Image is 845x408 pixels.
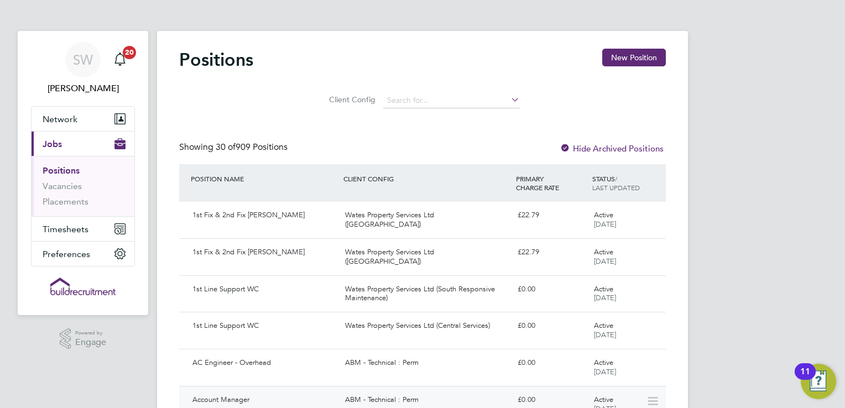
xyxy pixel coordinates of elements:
[31,42,135,95] a: SW[PERSON_NAME]
[179,142,290,153] div: Showing
[594,257,616,266] span: [DATE]
[188,317,341,335] div: 1st Line Support WC
[590,169,666,197] div: STATUS
[31,82,135,95] span: Sam White
[43,165,80,176] a: Positions
[594,284,613,294] span: Active
[32,156,134,216] div: Jobs
[188,354,341,372] div: AC Engineer - Overhead
[73,53,93,67] span: SW
[341,280,513,308] div: Wates Property Services Ltd (South Responsive Maintenance)
[602,49,666,66] button: New Position
[179,49,253,71] h2: Positions
[216,142,236,153] span: 30 of
[341,354,513,372] div: ABM - Technical : Perm
[594,293,616,302] span: [DATE]
[188,206,341,224] div: 1st Fix & 2nd Fix [PERSON_NAME]
[594,367,616,376] span: [DATE]
[615,174,617,183] span: /
[513,169,590,197] div: PRIMARY CHARGE RATE
[594,395,613,404] span: Active
[43,196,88,207] a: Placements
[32,132,134,156] button: Jobs
[43,249,90,259] span: Preferences
[594,358,613,367] span: Active
[560,143,664,154] label: Hide Archived Positions
[341,169,513,189] div: CLIENT CONFIG
[800,372,810,386] div: 11
[43,114,77,124] span: Network
[50,278,116,295] img: buildrec-logo-retina.png
[43,181,82,191] a: Vacancies
[216,142,288,153] span: 909 Positions
[341,243,513,271] div: Wates Property Services Ltd ([GEOGRAPHIC_DATA])
[75,338,106,347] span: Engage
[383,93,520,108] input: Search for...
[513,206,590,224] div: £22.79
[594,210,613,219] span: Active
[801,364,836,399] button: Open Resource Center, 11 new notifications
[594,247,613,257] span: Active
[43,224,88,234] span: Timesheets
[18,31,148,315] nav: Main navigation
[43,139,62,149] span: Jobs
[341,206,513,234] div: Wates Property Services Ltd ([GEOGRAPHIC_DATA])
[341,317,513,335] div: Wates Property Services Ltd (Central Services)
[594,330,616,339] span: [DATE]
[32,242,134,266] button: Preferences
[188,243,341,261] div: 1st Fix & 2nd Fix [PERSON_NAME]
[32,217,134,241] button: Timesheets
[188,280,341,299] div: 1st Line Support WC
[592,183,640,192] span: LAST UPDATED
[109,42,131,77] a: 20
[60,328,107,349] a: Powered byEngage
[123,46,136,59] span: 20
[513,243,590,261] div: £22.79
[326,95,375,104] label: Client Config
[594,219,616,229] span: [DATE]
[513,354,590,372] div: £0.00
[594,321,613,330] span: Active
[32,107,134,131] button: Network
[513,280,590,299] div: £0.00
[188,169,341,189] div: POSITION NAME
[75,328,106,338] span: Powered by
[31,278,135,295] a: Go to home page
[513,317,590,335] div: £0.00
